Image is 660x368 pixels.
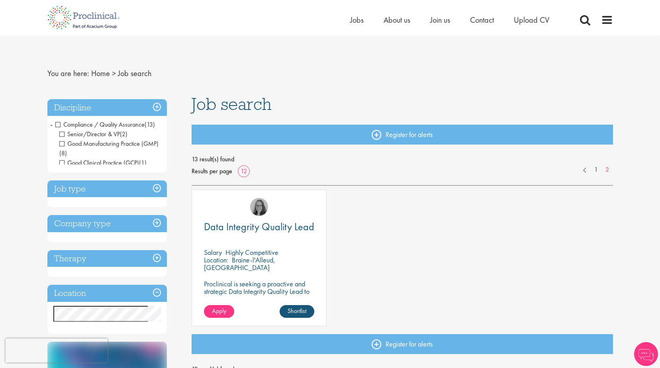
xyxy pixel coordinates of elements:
a: Register for alerts [192,125,613,145]
a: Shortlist [280,305,314,318]
a: 2 [601,165,613,174]
a: Register for alerts [192,334,613,354]
p: Braine-l'Alleud, [GEOGRAPHIC_DATA] [204,255,275,272]
span: You are here: [47,68,89,78]
span: Job search [118,68,151,78]
img: Ingrid Aymes [250,198,268,216]
h3: Therapy [47,250,167,267]
span: Apply [212,307,226,315]
span: - [50,118,53,130]
span: Senior/Director & VP [59,130,127,138]
span: (1) [139,159,147,167]
h3: Location [47,285,167,302]
span: Compliance / Quality Assurance [55,120,155,129]
a: About us [384,15,410,25]
span: (2) [120,130,127,138]
span: Good Manufacturing Practice (GMP) [59,139,159,157]
a: breadcrumb link [91,68,110,78]
span: 13 result(s) found [192,153,613,165]
span: Data Integrity Quality Lead [204,220,314,233]
a: Jobs [350,15,364,25]
a: Apply [204,305,234,318]
span: Good Manufacturing Practice (GMP) [59,139,159,148]
span: Salary [204,248,222,257]
iframe: reCAPTCHA [6,339,108,362]
p: Proclinical is seeking a proactive and strategic Data Integrity Quality Lead to join a dynamic team. [204,280,314,303]
span: Compliance / Quality Assurance [55,120,145,129]
p: Highly Competitive [225,248,278,257]
a: Data Integrity Quality Lead [204,222,314,232]
a: Upload CV [514,15,549,25]
span: Good Clinical Practice (GCP) [59,159,139,167]
span: Location: [204,255,228,264]
a: 12 [238,167,250,175]
span: > [112,68,116,78]
img: Chatbot [634,342,658,366]
span: (13) [145,120,155,129]
h3: Job type [47,180,167,198]
h3: Discipline [47,99,167,116]
span: (8) [59,149,67,157]
span: Job search [192,93,272,115]
a: 1 [590,165,602,174]
a: Join us [430,15,450,25]
h3: Company type [47,215,167,232]
span: Results per page [192,165,232,177]
span: Good Clinical Practice (GCP) [59,159,147,167]
span: Senior/Director & VP [59,130,120,138]
a: Contact [470,15,494,25]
